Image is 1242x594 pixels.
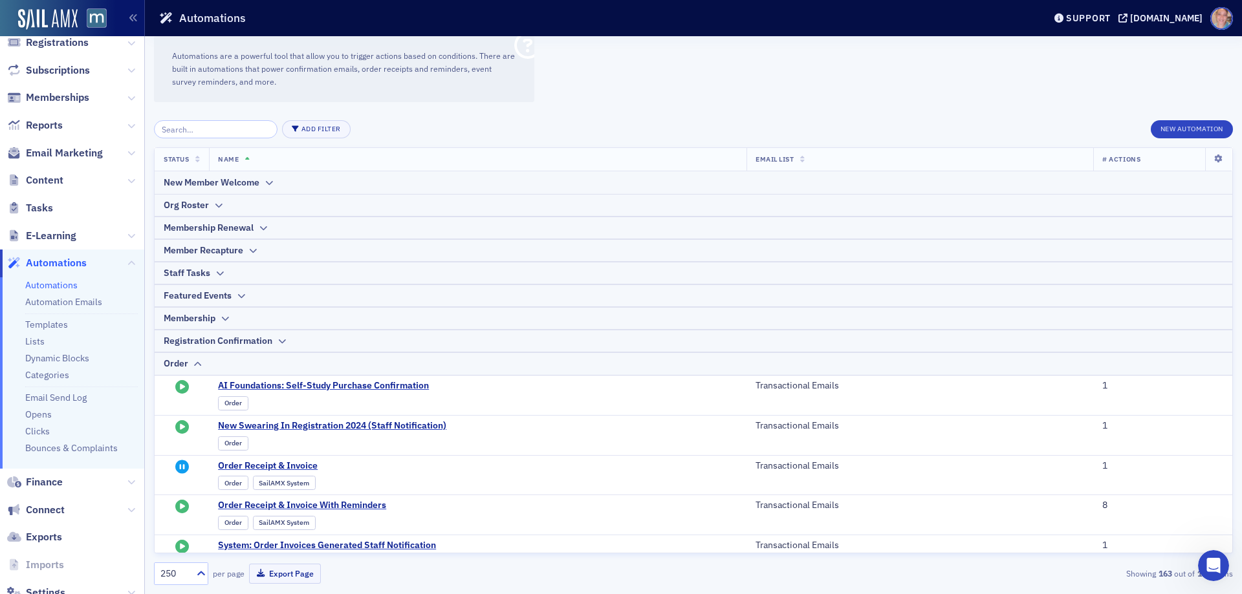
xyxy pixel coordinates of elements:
[164,334,272,348] div: Registration Confirmation
[25,319,68,330] a: Templates
[47,50,248,167] div: Thank you! I agree we are compliant. Where the member is questioning us is actually having this p...
[7,146,103,160] a: Email Marketing
[756,460,873,472] span: Transactional Emails
[218,460,472,472] span: Order Receipt & Invoice
[10,188,248,189] div: New messages divider
[7,63,90,78] a: Subscriptions
[756,500,873,511] span: Transactional Emails
[26,118,63,133] span: Reports
[1102,500,1223,511] div: 8
[179,10,246,26] h1: Automations
[218,436,248,451] div: Order
[213,567,245,579] label: per page
[26,530,62,544] span: Exports
[26,475,63,489] span: Finance
[7,256,87,270] a: Automations
[25,352,89,364] a: Dynamic Blocks
[25,408,52,420] a: Opens
[164,176,259,189] div: New Member Welcome
[63,16,161,29] p: The team can also help
[164,244,243,257] div: Member Recapture
[1102,380,1223,392] div: 1
[1151,122,1233,134] a: New Automation
[160,567,189,580] div: 250
[82,423,93,434] button: Start recording
[10,50,248,178] div: Dee says…
[7,558,64,572] a: Imports
[25,279,78,291] a: Automations
[26,229,76,243] span: E-Learning
[218,380,472,392] span: AI Foundations: Self-Study Purchase Confirmation
[756,540,873,551] span: Transactional Emails
[218,396,248,410] div: Order
[78,8,107,30] a: View Homepage
[61,423,72,434] button: Upload attachment
[20,423,30,434] button: Emoji picker
[175,540,189,553] i: Started
[21,207,202,384] div: I assume there is a verification process to ensure CPA's take the compliant courses but we haven'...
[253,516,316,530] div: SailAMX System
[25,335,45,347] a: Lists
[1195,567,1213,579] strong: 163
[1118,14,1207,23] button: [DOMAIN_NAME]
[25,369,69,381] a: Categories
[63,6,109,16] h1: Operator
[7,90,89,105] a: Memberships
[25,392,87,403] a: Email Send Log
[1198,550,1229,581] iframe: To enrich screen reader interactions, please activate Accessibility in Grammarly extension settings
[1102,420,1223,432] div: 1
[25,296,102,308] a: Automation Emails
[1130,12,1203,24] div: [DOMAIN_NAME]
[37,7,58,28] img: Profile image for Operator
[7,229,76,243] a: E-Learning
[164,266,210,280] div: Staff Tasks
[87,8,107,28] img: SailAMX
[227,5,250,28] div: Close
[57,58,238,160] div: Thank you! I agree we are compliant. Where the member is questioning us is actually having this p...
[26,90,89,105] span: Memberships
[154,120,278,138] input: Search…
[25,425,50,437] a: Clicks
[7,36,89,50] a: Registrations
[26,146,103,160] span: Email Marketing
[7,503,65,517] a: Connect
[756,380,873,392] span: Transactional Emails
[222,418,243,439] button: Send a message…
[1102,154,1140,164] span: # Actions
[7,530,62,544] a: Exports
[164,289,232,302] div: Featured Events
[175,500,189,513] i: Started
[164,198,209,212] div: Org Roster
[18,9,78,30] a: SailAMX
[218,500,472,511] a: Order Receipt & Invoice With Reminders
[175,380,189,394] i: Started
[1066,12,1111,24] div: Support
[1210,7,1233,30] span: Profile
[218,516,248,530] div: Order
[202,5,227,30] button: Home
[164,154,189,164] span: Status
[218,476,248,490] div: Order
[7,173,63,187] a: Content
[756,420,873,432] span: Transactional Emails
[175,460,189,474] i: Paused
[164,312,215,325] div: Membership
[10,199,212,392] div: I assume there is a verification process to ensure CPA's take the compliant courses but we haven'...
[11,396,248,418] textarea: Message…
[7,118,63,133] a: Reports
[218,540,472,551] a: System: Order Invoices Generated Staff Notification
[26,63,90,78] span: Subscriptions
[218,420,472,432] span: New Swearing In Registration 2024 (Staff Notification)
[218,154,239,164] span: Name
[7,475,63,489] a: Finance
[175,420,189,434] i: Started
[7,201,53,215] a: Tasks
[26,173,63,187] span: Content
[282,120,351,138] button: Add Filter
[249,564,321,584] button: Export Page
[26,503,65,517] span: Connect
[26,256,87,270] span: Automations
[756,154,794,164] span: Email List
